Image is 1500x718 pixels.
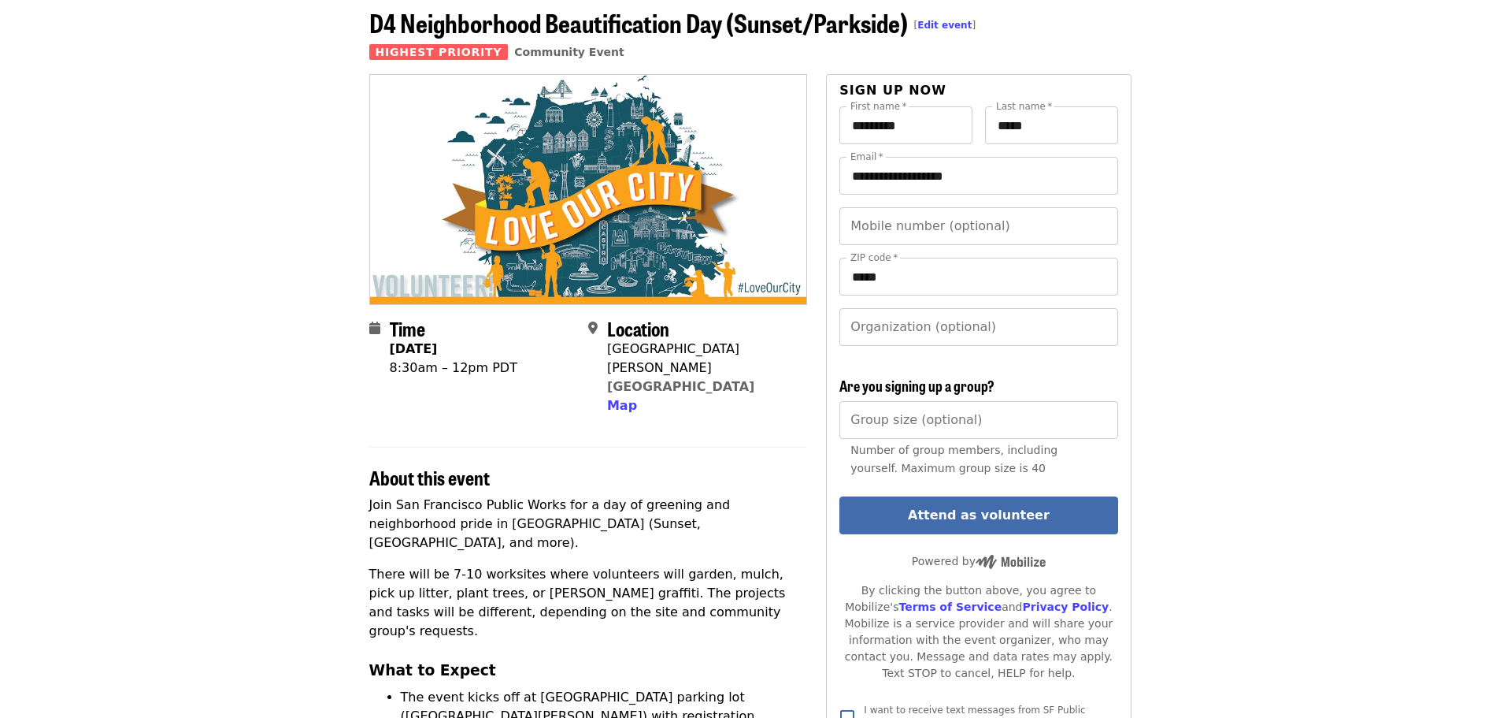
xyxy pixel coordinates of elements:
[976,555,1046,569] img: Powered by Mobilize
[839,582,1117,682] div: By clicking the button above, you agree to Mobilize's and . Mobilize is a service provider and wi...
[985,106,1118,144] input: Last name
[839,157,1117,195] input: Email
[839,497,1117,534] button: Attend as volunteer
[1022,601,1109,613] a: Privacy Policy
[996,102,1052,111] label: Last name
[607,314,669,342] span: Location
[607,379,754,394] a: [GEOGRAPHIC_DATA]
[839,308,1117,346] input: Organization (optional)
[607,398,637,413] span: Map
[839,375,994,396] span: Are you signing up a group?
[850,253,898,262] label: ZIP code
[369,565,808,641] p: There will be 7-10 worksites where volunteers will garden, mulch, pick up litter, plant trees, or...
[850,444,1057,474] span: Number of group members, including yourself. Maximum group size is 40
[850,152,883,162] label: Email
[588,321,598,336] i: map-marker-alt icon
[839,106,972,144] input: First name
[390,359,517,378] div: 8:30am – 12pm PDT
[370,75,807,303] img: D4 Neighborhood Beautification Day (Sunset/Parkside) organized by SF Public Works
[390,341,438,356] strong: [DATE]
[369,44,509,60] span: Highest Priority
[839,83,946,98] span: Sign up now
[839,401,1117,439] input: [object Object]
[898,601,1002,613] a: Terms of Service
[850,102,907,111] label: First name
[369,321,380,336] i: calendar icon
[369,4,976,41] span: D4 Neighborhood Beautification Day (Sunset/Parkside)
[912,555,1046,567] span: Powered by
[839,207,1117,245] input: Mobile number (optional)
[607,340,794,378] div: [GEOGRAPHIC_DATA][PERSON_NAME]
[839,258,1117,296] input: ZIP code
[369,496,808,552] p: Join San Francisco Public Works for a day of greening and neighborhood pride in [GEOGRAPHIC_DATA]...
[369,660,808,682] h3: What to Expect
[390,314,425,342] span: Time
[914,20,976,31] span: [ ]
[607,396,637,415] button: Map
[917,20,972,31] a: Edit event
[369,463,490,491] span: About this event
[514,46,624,58] a: Community Event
